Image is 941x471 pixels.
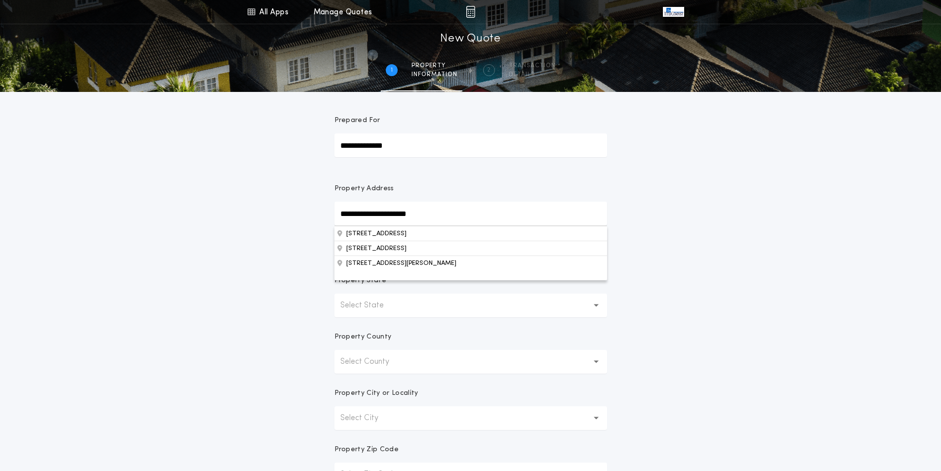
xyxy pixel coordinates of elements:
button: Select City [334,406,607,430]
button: Property Address[STREET_ADDRESS][STREET_ADDRESS][PERSON_NAME] [334,241,607,256]
button: Select County [334,350,607,374]
h1: New Quote [440,31,500,47]
span: Property [411,62,457,70]
p: Select State [340,300,400,311]
input: Prepared For [334,133,607,157]
span: details [509,71,556,79]
p: Select City [340,412,394,424]
p: Property Address [334,184,607,194]
p: Select County [340,356,405,368]
p: Property Zip Code [334,445,399,455]
p: Property City or Locality [334,388,418,398]
button: Property Address[STREET_ADDRESS][STREET_ADDRESS] [334,256,607,270]
span: Transaction [509,62,556,70]
span: information [411,71,457,79]
button: Select State [334,294,607,317]
p: Prepared For [334,116,380,126]
img: vs-icon [663,7,684,17]
h2: 2 [487,66,491,74]
button: Property Address[STREET_ADDRESS][STREET_ADDRESS][PERSON_NAME] [334,226,607,241]
h2: 1 [391,66,393,74]
p: Property State [334,276,386,286]
img: img [466,6,475,18]
p: Property County [334,332,392,342]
